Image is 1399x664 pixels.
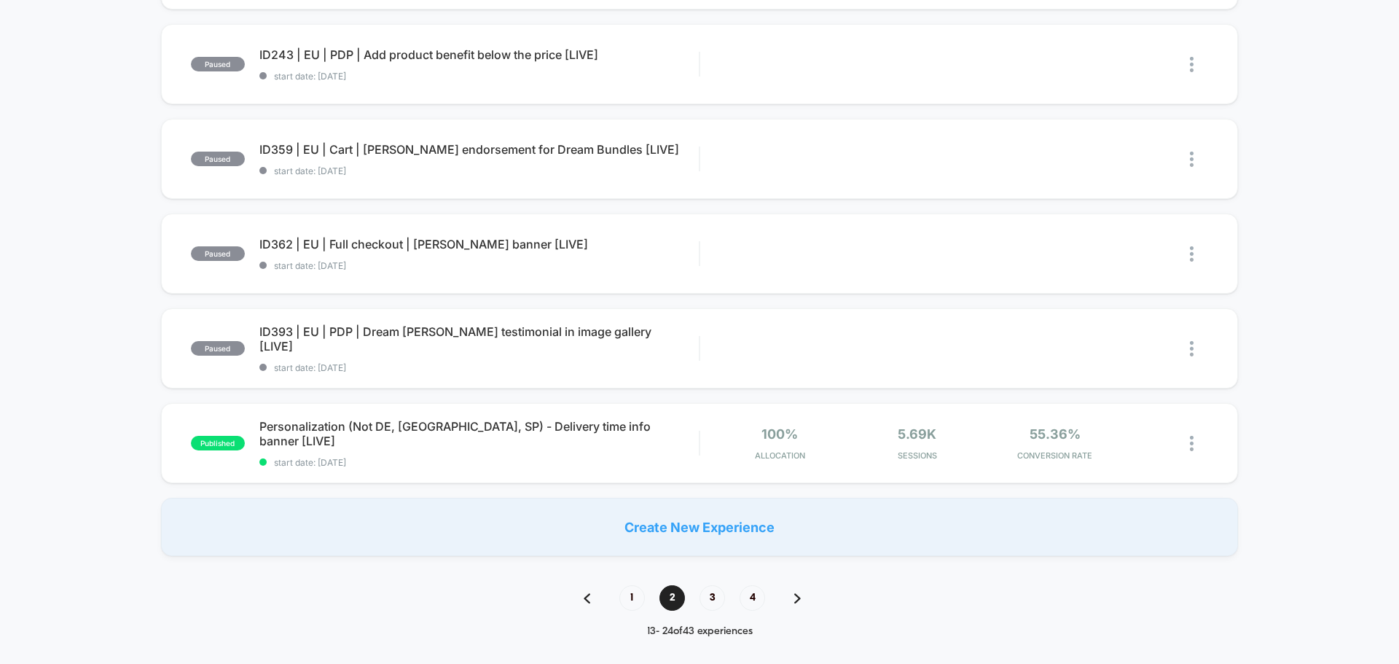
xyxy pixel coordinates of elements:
[1190,341,1194,356] img: close
[191,436,245,450] span: published
[761,426,798,442] span: 100%
[659,585,685,611] span: 2
[699,585,725,611] span: 3
[191,246,245,261] span: paused
[1030,426,1081,442] span: 55.36%
[990,450,1120,461] span: CONVERSION RATE
[259,47,699,62] span: ID243 | EU | PDP | Add product benefit below the price [LIVE]
[755,450,805,461] span: Allocation
[569,625,830,638] div: 13 - 24 of 43 experiences
[584,593,590,604] img: pagination back
[259,362,699,373] span: start date: [DATE]
[259,71,699,82] span: start date: [DATE]
[1190,436,1194,451] img: close
[740,585,765,611] span: 4
[259,260,699,271] span: start date: [DATE]
[794,593,801,604] img: pagination forward
[1190,152,1194,167] img: close
[898,426,936,442] span: 5.69k
[619,585,645,611] span: 1
[853,450,983,461] span: Sessions
[259,324,699,354] span: ID393 | EU | PDP | Dream [PERSON_NAME] testimonial in image gallery [LIVE]
[191,57,245,71] span: paused
[259,419,699,448] span: Personalization (Not DE, [GEOGRAPHIC_DATA], SP) - Delivery time info banner [LIVE]
[259,237,699,251] span: ID362 | EU | Full checkout | [PERSON_NAME] banner [LIVE]
[259,142,699,157] span: ID359 | EU | Cart | [PERSON_NAME] endorsement for Dream Bundles [LIVE]
[191,152,245,166] span: paused
[191,341,245,356] span: paused
[161,498,1238,556] div: Create New Experience
[259,165,699,176] span: start date: [DATE]
[1190,57,1194,72] img: close
[259,457,699,468] span: start date: [DATE]
[1190,246,1194,262] img: close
